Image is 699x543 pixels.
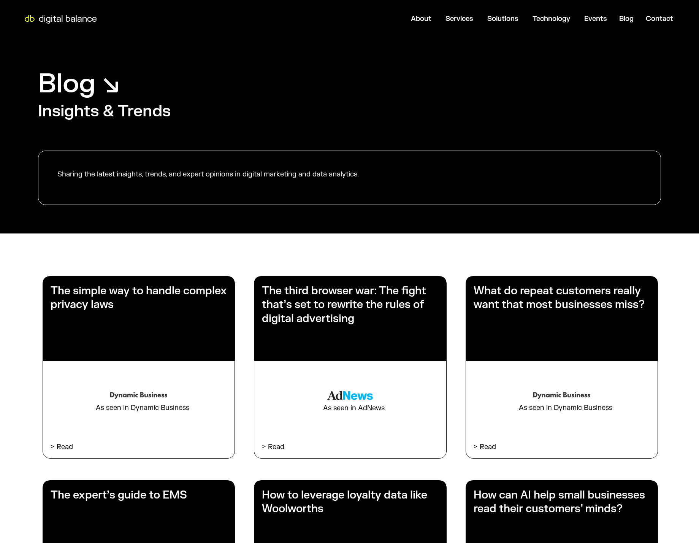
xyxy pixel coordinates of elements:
a: Contact [646,14,673,23]
p: Sharing the latest insights, trends, and expert opinions in digital marketing and data analytics. [57,170,359,179]
a: Blog [619,14,634,23]
div: As seen in Dynamic Business [511,400,612,412]
h3: How can AI help small businesses read their customers’ minds? [474,488,650,516]
h3: How to leverage loyalty data like Woolworths [262,488,438,516]
a: Services [445,14,473,23]
a: The simple way to handle complex privacy laws As seen in Dynamic Business > Read [43,276,235,459]
div: As seen in AdNews [315,400,385,413]
h1: Blog ↘︎ [38,67,120,101]
p: > Read [262,443,438,451]
a: Solutions [487,14,518,23]
div: Menu Toggle [103,11,679,26]
div: As seen in Dynamic Business [88,400,189,412]
h3: What do repeat customers really want that most businesses miss? [474,284,650,312]
a: What do repeat customers really want that most businesses miss? As seen in Dynamic Business > Read [466,276,658,459]
nav: Menu [103,11,679,26]
a: Technology [533,14,570,23]
h3: The expert’s guide to EMS [51,488,227,502]
p: > Read [51,443,227,451]
h3: The simple way to handle complex privacy laws [51,284,227,312]
h2: Insights & Trends [38,101,238,122]
h3: The third browser war: The fight that’s set to rewrite the rules of digital advertising [262,284,438,325]
a: The third browser war: The fight that’s set to rewrite the rules of digital advertising As seen i... [254,276,446,459]
p: > Read [474,443,650,451]
img: Digital Balance logo [19,15,102,24]
a: Events [584,14,607,23]
a: About [411,14,431,23]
